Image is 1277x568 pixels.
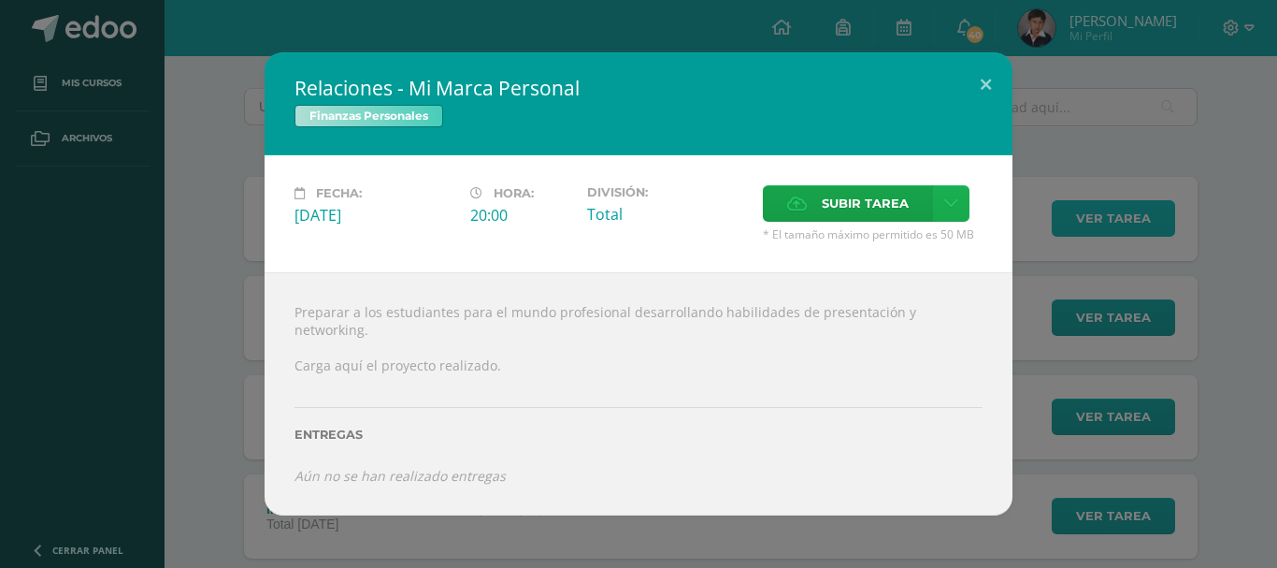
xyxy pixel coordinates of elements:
[763,226,983,242] span: * El tamaño máximo permitido es 50 MB
[494,186,534,200] span: Hora:
[294,75,983,101] h2: Relaciones - Mi Marca Personal
[265,272,1012,515] div: Preparar a los estudiantes para el mundo profesional desarrollando habilidades de presentación y ...
[587,185,748,199] label: División:
[294,105,443,127] span: Finanzas Personales
[316,186,362,200] span: Fecha:
[294,205,455,226] div: [DATE]
[294,467,506,485] i: Aún no se han realizado entregas
[587,204,748,225] div: Total
[959,52,1012,116] button: Close (Esc)
[822,186,909,221] span: Subir tarea
[470,205,572,226] div: 20:00
[294,428,983,442] label: Entregas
